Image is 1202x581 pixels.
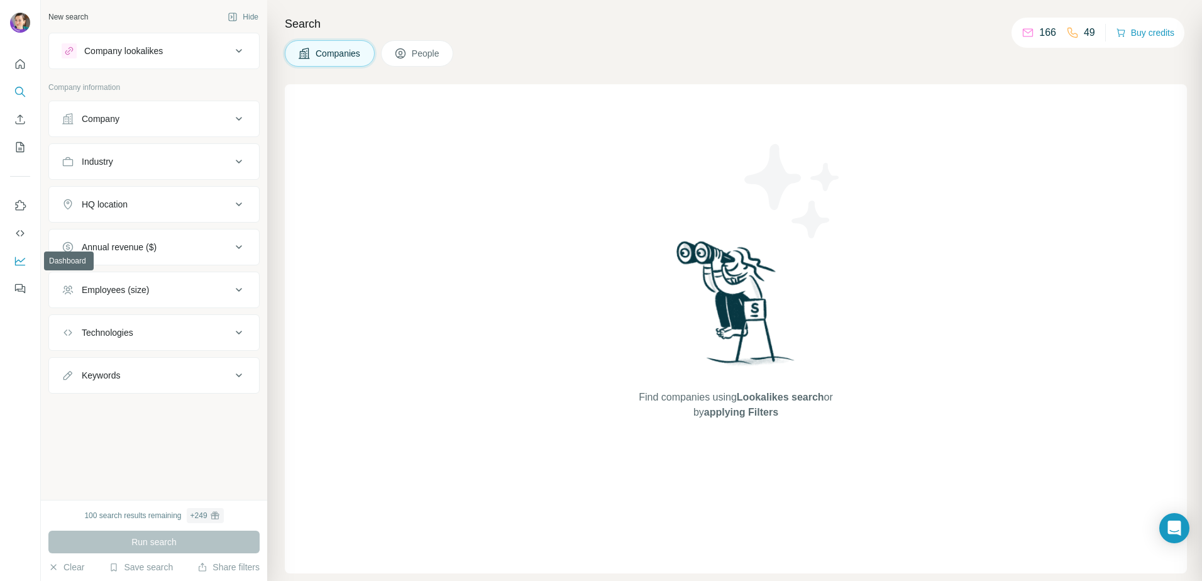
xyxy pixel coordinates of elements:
button: Feedback [10,277,30,300]
div: Company lookalikes [84,45,163,57]
img: Avatar [10,13,30,33]
span: applying Filters [704,407,778,418]
div: Keywords [82,369,120,382]
button: Keywords [49,360,259,390]
p: 49 [1084,25,1095,40]
div: Company [82,113,119,125]
span: People [412,47,441,60]
div: New search [48,11,88,23]
span: Lookalikes search [737,392,824,402]
button: Company [49,104,259,134]
button: Annual revenue ($) [49,232,259,262]
div: 100 search results remaining [84,508,223,523]
p: Company information [48,82,260,93]
h4: Search [285,15,1187,33]
button: Use Surfe on LinkedIn [10,194,30,217]
div: Technologies [82,326,133,339]
span: Companies [316,47,361,60]
div: Annual revenue ($) [82,241,157,253]
div: + 249 [190,510,207,521]
button: My lists [10,136,30,158]
button: Buy credits [1116,24,1174,41]
button: Share filters [197,561,260,573]
button: Clear [48,561,84,573]
div: Employees (size) [82,284,149,296]
button: Save search [109,561,173,573]
button: Dashboard [10,250,30,272]
div: Industry [82,155,113,168]
button: Company lookalikes [49,36,259,66]
button: Hide [219,8,267,26]
button: Search [10,80,30,103]
button: Technologies [49,318,259,348]
button: Industry [49,147,259,177]
button: Quick start [10,53,30,75]
img: Surfe Illustration - Stars [736,135,849,248]
p: 166 [1039,25,1056,40]
button: HQ location [49,189,259,219]
button: Use Surfe API [10,222,30,245]
div: HQ location [82,198,128,211]
button: Employees (size) [49,275,259,305]
img: Surfe Illustration - Woman searching with binoculars [671,238,802,378]
button: Enrich CSV [10,108,30,131]
span: Find companies using or by [635,390,836,420]
div: Open Intercom Messenger [1159,513,1189,543]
